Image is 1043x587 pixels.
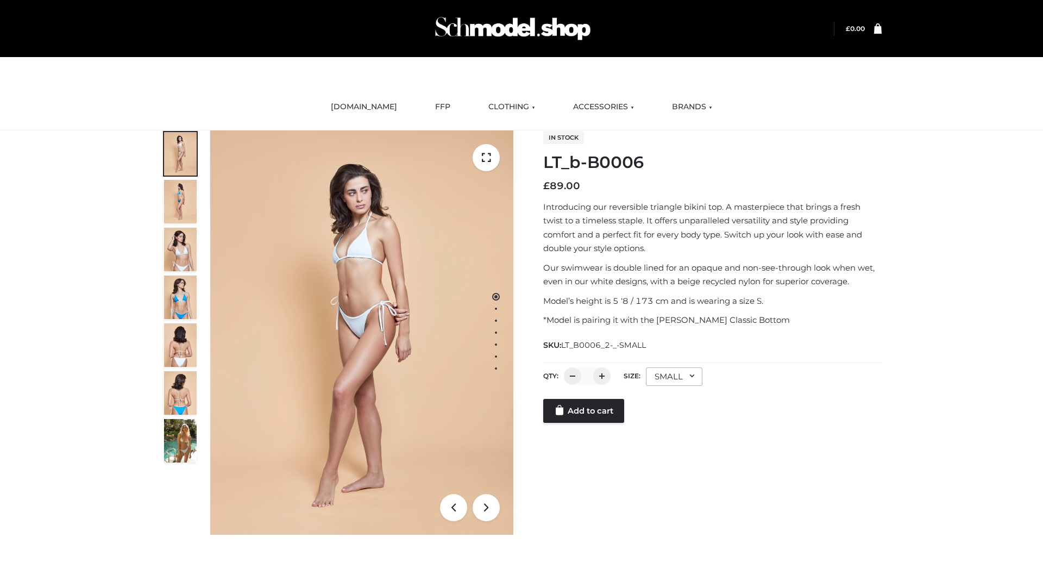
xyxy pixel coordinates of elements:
label: QTY: [543,372,558,380]
img: ArielClassicBikiniTop_CloudNine_AzureSky_OW114ECO_4-scaled.jpg [164,276,197,319]
a: [DOMAIN_NAME] [323,95,405,119]
span: In stock [543,131,584,144]
p: Our swimwear is double lined for an opaque and non-see-through look when wet, even in our white d... [543,261,882,289]
img: ArielClassicBikiniTop_CloudNine_AzureSky_OW114ECO_1-scaled.jpg [164,132,197,176]
h1: LT_b-B0006 [543,153,882,172]
span: LT_B0006_2-_-SMALL [561,340,646,350]
img: ArielClassicBikiniTop_CloudNine_AzureSky_OW114ECO_8-scaled.jpg [164,371,197,415]
img: ArielClassicBikiniTop_CloudNine_AzureSky_OW114ECO_1 [210,130,513,535]
a: £0.00 [846,24,865,33]
img: ArielClassicBikiniTop_CloudNine_AzureSky_OW114ECO_3-scaled.jpg [164,228,197,271]
img: ArielClassicBikiniTop_CloudNine_AzureSky_OW114ECO_7-scaled.jpg [164,323,197,367]
a: CLOTHING [480,95,543,119]
bdi: 0.00 [846,24,865,33]
div: SMALL [646,367,702,386]
bdi: 89.00 [543,180,580,192]
label: Size: [624,372,640,380]
img: Arieltop_CloudNine_AzureSky2.jpg [164,419,197,463]
img: ArielClassicBikiniTop_CloudNine_AzureSky_OW114ECO_2-scaled.jpg [164,180,197,223]
span: £ [846,24,850,33]
img: Schmodel Admin 964 [431,7,594,50]
span: SKU: [543,339,647,352]
span: £ [543,180,550,192]
a: FFP [427,95,458,119]
a: ACCESSORIES [565,95,642,119]
a: BRANDS [664,95,720,119]
p: *Model is pairing it with the [PERSON_NAME] Classic Bottom [543,313,882,327]
p: Introducing our reversible triangle bikini top. A masterpiece that brings a fresh twist to a time... [543,200,882,255]
p: Model’s height is 5 ‘8 / 173 cm and is wearing a size S. [543,294,882,308]
a: Add to cart [543,399,624,423]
